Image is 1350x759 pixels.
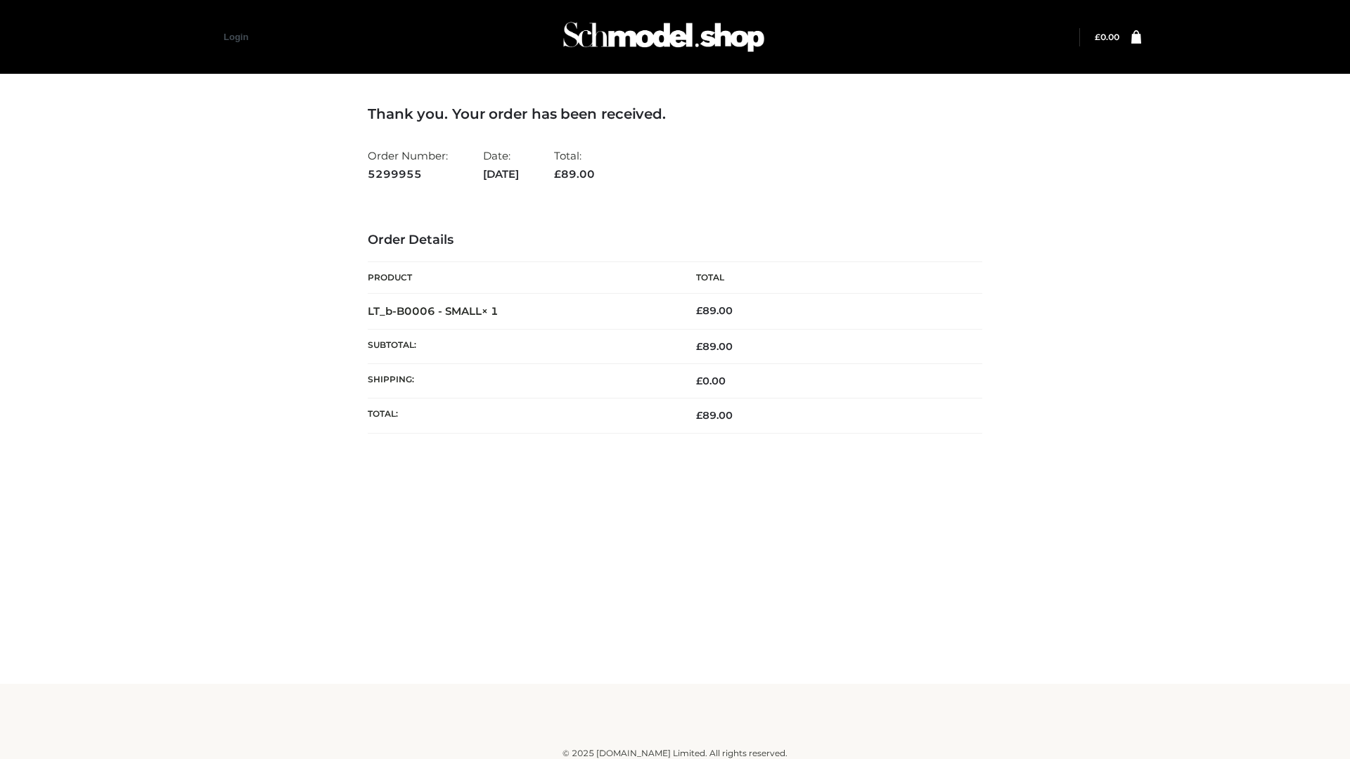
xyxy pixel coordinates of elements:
span: £ [1095,32,1100,42]
span: £ [554,167,561,181]
a: Login [224,32,248,42]
th: Product [368,262,675,294]
bdi: 89.00 [696,304,733,317]
strong: 5299955 [368,165,448,183]
th: Shipping: [368,364,675,398]
strong: × 1 [482,304,499,318]
strong: [DATE] [483,165,519,183]
th: Subtotal: [368,329,675,363]
li: Total: [554,143,595,186]
h3: Order Details [368,233,982,248]
li: Date: [483,143,519,186]
span: 89.00 [554,167,595,181]
strong: LT_b-B0006 - SMALL [368,304,499,318]
span: £ [696,304,702,317]
h3: Thank you. Your order has been received. [368,105,982,122]
bdi: 0.00 [1095,32,1119,42]
span: 89.00 [696,409,733,422]
span: 89.00 [696,340,733,353]
li: Order Number: [368,143,448,186]
th: Total [675,262,982,294]
img: Schmodel Admin 964 [558,9,769,65]
span: £ [696,375,702,387]
span: £ [696,409,702,422]
th: Total: [368,398,675,433]
span: £ [696,340,702,353]
bdi: 0.00 [696,375,726,387]
a: £0.00 [1095,32,1119,42]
